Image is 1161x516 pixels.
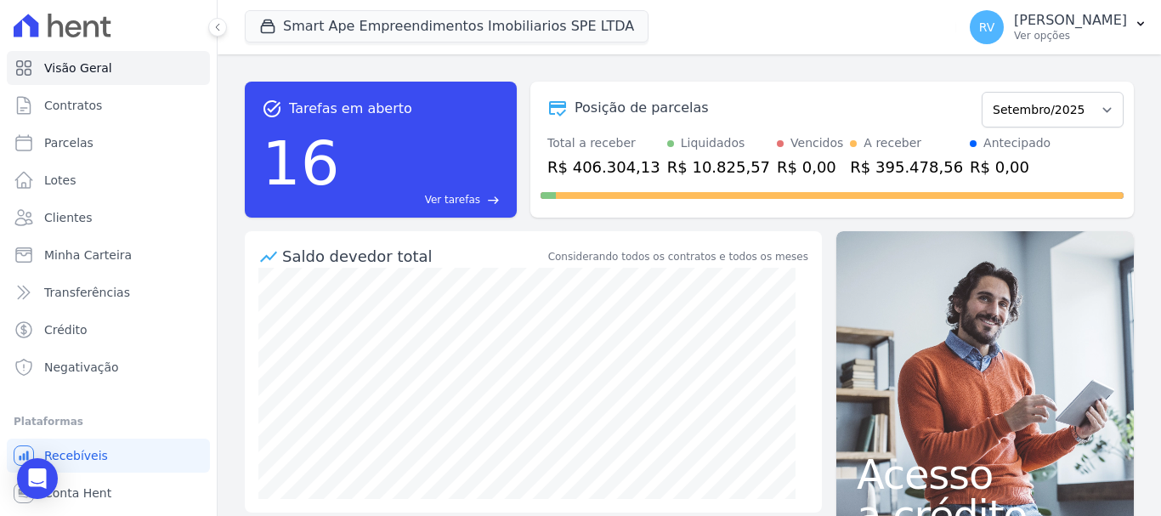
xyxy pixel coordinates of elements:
[548,249,808,264] div: Considerando todos os contratos e todos os meses
[282,245,545,268] div: Saldo devedor total
[262,119,340,207] div: 16
[547,156,660,179] div: R$ 406.304,13
[575,98,709,118] div: Posição de parcelas
[44,97,102,114] span: Contratos
[790,134,843,152] div: Vencidos
[17,458,58,499] div: Open Intercom Messenger
[850,156,963,179] div: R$ 395.478,56
[777,156,843,179] div: R$ 0,00
[681,134,745,152] div: Liquidados
[7,275,210,309] a: Transferências
[970,156,1051,179] div: R$ 0,00
[7,476,210,510] a: Conta Hent
[44,134,93,151] span: Parcelas
[44,247,132,264] span: Minha Carteira
[425,192,480,207] span: Ver tarefas
[7,439,210,473] a: Recebíveis
[44,485,111,502] span: Conta Hent
[44,359,119,376] span: Negativação
[347,192,500,207] a: Ver tarefas east
[487,194,500,207] span: east
[44,60,112,77] span: Visão Geral
[14,411,203,432] div: Plataformas
[7,238,210,272] a: Minha Carteira
[667,156,770,179] div: R$ 10.825,57
[262,99,282,119] span: task_alt
[983,134,1051,152] div: Antecipado
[864,134,921,152] div: A receber
[44,447,108,464] span: Recebíveis
[44,172,76,189] span: Lotes
[245,10,648,43] button: Smart Ape Empreendimentos Imobiliarios SPE LTDA
[289,99,412,119] span: Tarefas em aberto
[7,350,210,384] a: Negativação
[979,21,995,33] span: RV
[44,321,88,338] span: Crédito
[7,313,210,347] a: Crédito
[44,209,92,226] span: Clientes
[7,51,210,85] a: Visão Geral
[956,3,1161,51] button: RV [PERSON_NAME] Ver opções
[7,163,210,197] a: Lotes
[857,454,1113,495] span: Acesso
[547,134,660,152] div: Total a receber
[7,126,210,160] a: Parcelas
[7,201,210,235] a: Clientes
[1014,29,1127,43] p: Ver opções
[1014,12,1127,29] p: [PERSON_NAME]
[7,88,210,122] a: Contratos
[44,284,130,301] span: Transferências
